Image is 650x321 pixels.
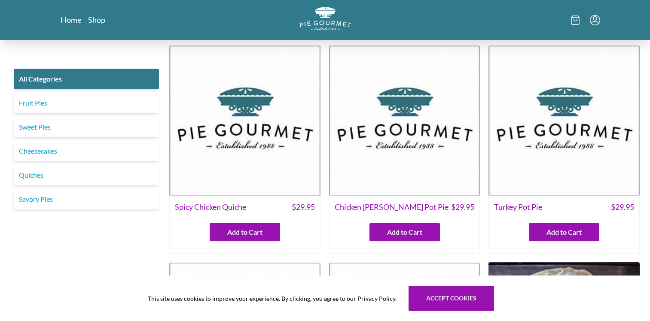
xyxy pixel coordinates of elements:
[299,7,351,30] img: logo
[14,141,159,161] a: Cheesecakes
[148,294,397,303] span: This site uses cookies to improve your experience. By clicking, you agree to our Privacy Policy.
[590,15,600,25] button: Menu
[227,227,262,237] span: Add to Cart
[292,201,315,213] span: $ 29.95
[14,117,159,137] a: Sweet Pies
[488,45,640,196] img: Turkey Pot Pie
[88,15,105,25] a: Shop
[175,201,246,213] span: Spicy Chicken Quiche
[409,286,494,311] button: Accept cookies
[14,69,159,89] a: All Categories
[61,15,81,25] a: Home
[14,165,159,185] a: Quiches
[451,201,474,213] span: $ 29.95
[546,227,582,237] span: Add to Cart
[329,45,480,196] img: Chicken Curry Pot Pie
[369,223,440,241] button: Add to Cart
[14,93,159,113] a: Fruit Pies
[14,189,159,209] a: Savory Pies
[335,201,449,213] span: Chicken [PERSON_NAME] Pot Pie
[299,7,351,33] a: Logo
[611,201,634,213] span: $ 29.95
[529,223,599,241] button: Add to Cart
[387,227,422,237] span: Add to Cart
[210,223,280,241] button: Add to Cart
[494,201,542,213] span: Turkey Pot Pie
[169,45,320,196] img: Spicy Chicken Quiche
